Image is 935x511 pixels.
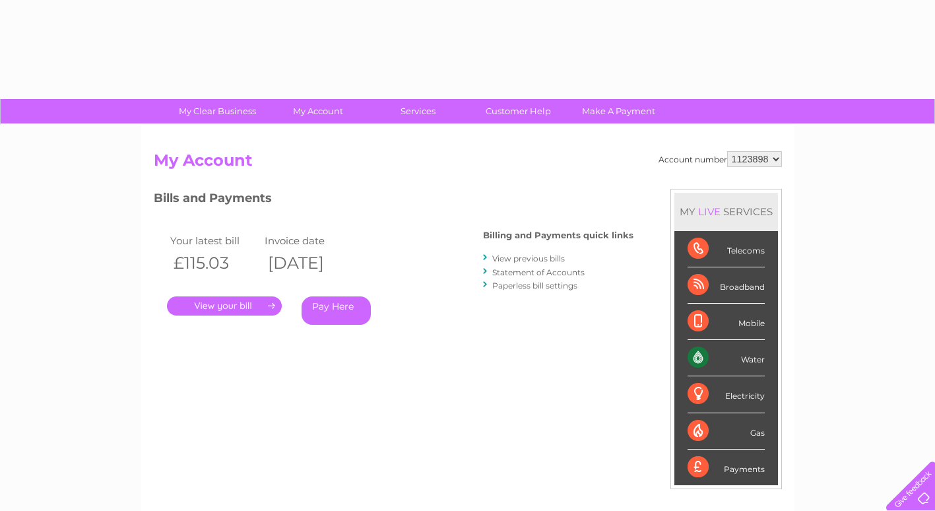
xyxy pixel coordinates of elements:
a: Pay Here [302,296,371,325]
a: . [167,296,282,316]
a: Customer Help [464,99,573,123]
td: Your latest bill [167,232,262,250]
a: View previous bills [492,254,565,263]
a: My Account [263,99,372,123]
div: MY SERVICES [674,193,778,230]
a: Services [364,99,472,123]
div: Electricity [688,376,765,413]
a: My Clear Business [163,99,272,123]
a: Statement of Accounts [492,267,585,277]
div: Broadband [688,267,765,304]
h3: Bills and Payments [154,189,633,212]
th: [DATE] [261,250,356,277]
div: Gas [688,413,765,450]
div: Account number [659,151,782,167]
div: Payments [688,450,765,485]
h2: My Account [154,151,782,176]
div: Water [688,340,765,376]
td: Invoice date [261,232,356,250]
div: LIVE [695,205,723,218]
th: £115.03 [167,250,262,277]
div: Mobile [688,304,765,340]
h4: Billing and Payments quick links [483,230,633,240]
a: Make A Payment [564,99,673,123]
a: Paperless bill settings [492,281,577,290]
div: Telecoms [688,231,765,267]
